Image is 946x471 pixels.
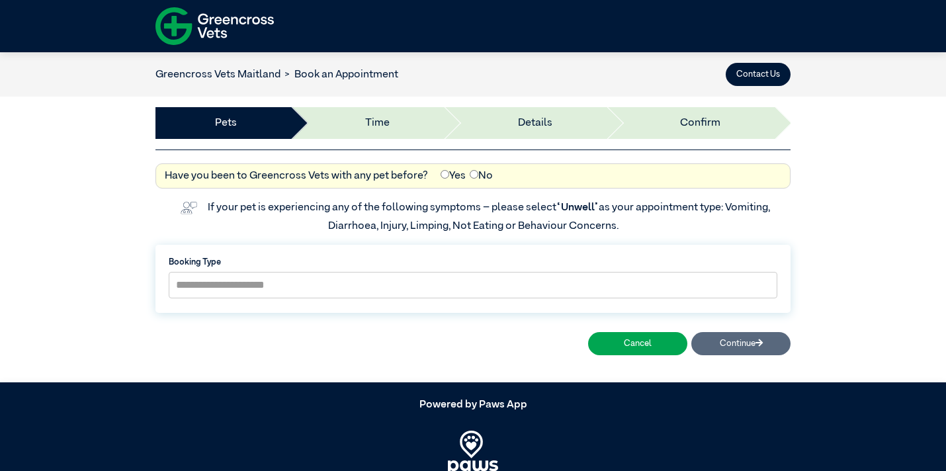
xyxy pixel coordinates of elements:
[441,170,449,179] input: Yes
[280,67,398,83] li: Book an Appointment
[470,170,478,179] input: No
[165,168,428,184] label: Have you been to Greencross Vets with any pet before?
[155,67,398,83] nav: breadcrumb
[176,197,201,218] img: vet
[726,63,791,86] button: Contact Us
[155,399,791,411] h5: Powered by Paws App
[208,202,772,232] label: If your pet is experiencing any of the following symptoms – please select as your appointment typ...
[155,69,280,80] a: Greencross Vets Maitland
[169,256,777,269] label: Booking Type
[470,168,493,184] label: No
[215,115,237,131] a: Pets
[155,3,274,49] img: f-logo
[556,202,599,213] span: “Unwell”
[441,168,466,184] label: Yes
[588,332,687,355] button: Cancel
